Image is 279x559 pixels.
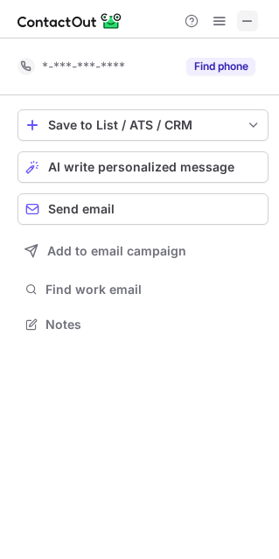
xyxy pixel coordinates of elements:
[186,58,255,75] button: Reveal Button
[17,10,122,31] img: ContactOut v5.3.10
[17,235,269,267] button: Add to email campaign
[48,202,115,216] span: Send email
[17,109,269,141] button: save-profile-one-click
[48,118,238,132] div: Save to List / ATS / CRM
[47,244,186,258] span: Add to email campaign
[17,312,269,337] button: Notes
[48,160,234,174] span: AI write personalized message
[17,277,269,302] button: Find work email
[17,193,269,225] button: Send email
[45,317,262,332] span: Notes
[17,151,269,183] button: AI write personalized message
[45,282,262,297] span: Find work email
